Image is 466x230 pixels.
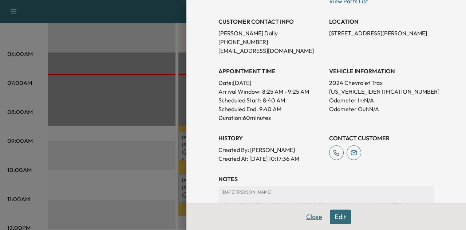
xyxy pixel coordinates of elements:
h3: History [218,134,323,143]
h3: NOTES [218,175,434,183]
p: Date: [DATE] [218,78,323,87]
h3: CUSTOMER CONTACT INFO [218,17,323,26]
p: Odometer In: N/A [329,96,434,105]
p: 2024 Chevrolet Trax [329,78,434,87]
p: 9:40 AM [259,105,281,113]
p: Scheduled End: [218,105,258,113]
p: Scheduled Start: [218,96,261,105]
h3: LOCATION [329,17,434,26]
p: Duration: 60 minutes [218,113,323,122]
p: [STREET_ADDRESS][PERSON_NAME] [329,29,434,38]
span: 8:25 AM - 9:25 AM [262,87,309,96]
p: [US_VEHICLE_IDENTIFICATION_NUMBER] [329,87,434,96]
button: Close [301,210,327,224]
p: Created At : [DATE] 10:17:36 AM [218,154,323,163]
h3: CONTACT CUSTOMER [329,134,434,143]
button: Edit [330,210,351,224]
p: Created By : [PERSON_NAME] [218,145,323,154]
h3: APPOINTMENT TIME [218,67,323,75]
p: [PERSON_NAME] Dally [218,29,323,38]
div: Engine Spark Timing Following Auto Stop Event, no parts , reprograming ECM [221,198,431,211]
p: [DATE] | [PERSON_NAME] [221,189,431,195]
p: [EMAIL_ADDRESS][DOMAIN_NAME] [218,46,323,55]
p: [PHONE_NUMBER] [218,38,323,46]
p: Odometer Out: N/A [329,105,434,113]
h3: VEHICLE INFORMATION [329,67,434,75]
p: Arrival Window: [218,87,323,96]
p: 8:40 AM [263,96,285,105]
